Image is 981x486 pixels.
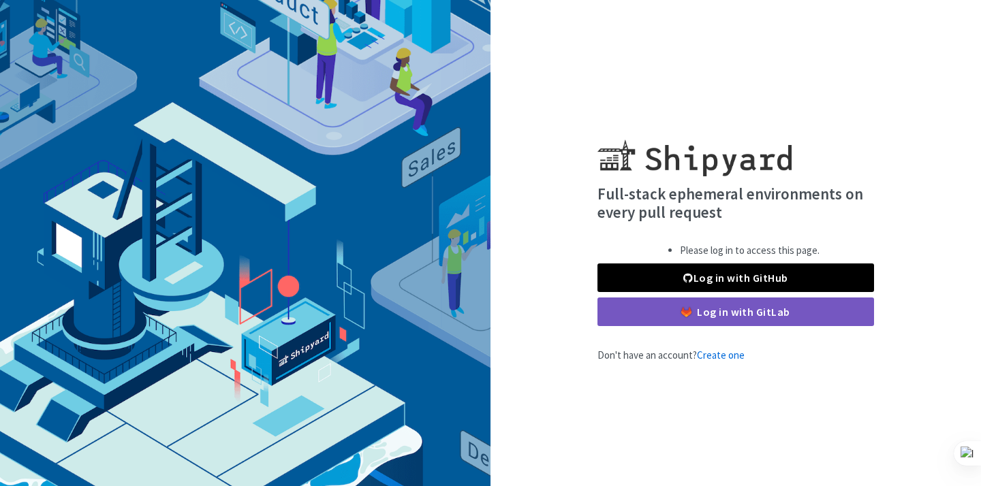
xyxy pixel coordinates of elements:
[597,123,792,176] img: Shipyard logo
[697,349,745,361] a: Create one
[597,349,745,361] span: Don't have an account?
[681,307,691,317] img: gitlab-color.svg
[597,297,874,326] a: Log in with GitLab
[680,243,820,259] li: Please log in to access this page.
[597,184,874,222] h4: Full-stack ephemeral environments on every pull request
[597,263,874,292] a: Log in with GitHub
